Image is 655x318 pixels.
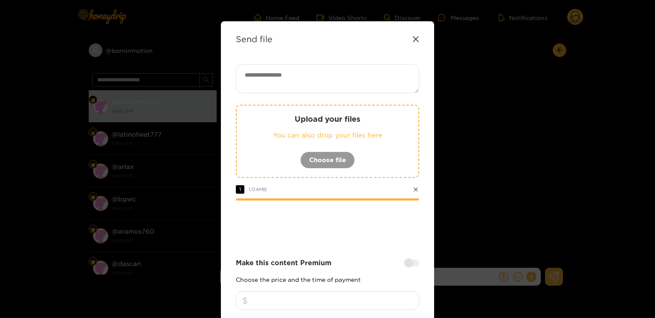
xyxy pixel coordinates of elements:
p: Choose the price and the time of payment [236,276,419,283]
p: Upload your files [254,114,401,124]
strong: Make this content Premium [236,258,331,268]
p: You can also drop your files here [254,130,401,140]
span: 1 [236,185,244,194]
strong: Send file [236,34,272,44]
button: Choose file [300,152,355,169]
span: 1.04 MB [249,186,267,192]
